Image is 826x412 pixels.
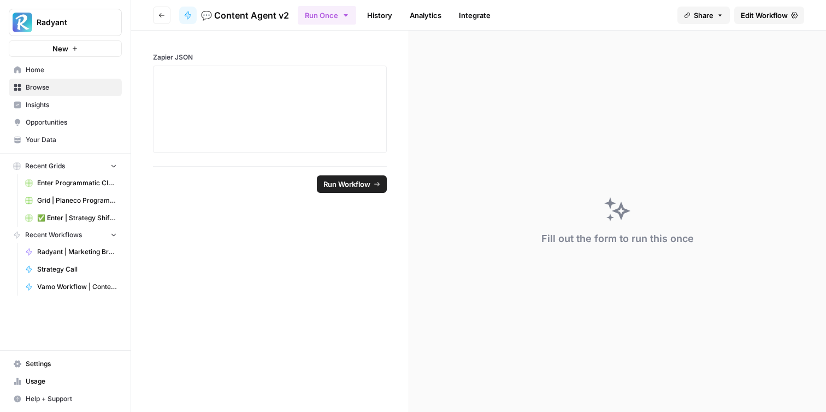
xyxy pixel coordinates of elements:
span: Help + Support [26,394,117,404]
a: Strategy Call [20,261,122,278]
span: Enter Programmatic Cluster Wärmepumpe Förderung + Local [37,178,117,188]
a: Analytics [403,7,448,24]
span: Insights [26,100,117,110]
a: Edit Workflow [734,7,804,24]
button: Recent Workflows [9,227,122,243]
a: 💬 Content Agent v2 [179,7,289,24]
a: Usage [9,373,122,390]
div: Fill out the form to run this once [541,231,694,246]
a: Vamo Workflow | Content Update Sie zu du [20,278,122,296]
span: New [52,43,68,54]
button: Help + Support [9,390,122,408]
a: Home [9,61,122,79]
a: Browse [9,79,122,96]
a: Opportunities [9,114,122,131]
span: Radyant | Marketing Breakdowns | Newsletter [37,247,117,257]
a: History [361,7,399,24]
button: Run Once [298,6,356,25]
a: Grid | Planeco Programmatic Cluster [20,192,122,209]
span: Run Workflow [323,179,370,190]
span: Radyant [37,17,103,28]
span: Opportunities [26,117,117,127]
span: Share [694,10,713,21]
span: Edit Workflow [741,10,788,21]
a: Integrate [452,7,497,24]
span: Recent Grids [25,161,65,171]
span: 💬 Content Agent v2 [201,9,289,22]
span: Strategy Call [37,264,117,274]
span: Settings [26,359,117,369]
span: Browse [26,83,117,92]
span: ✅ Enter | Strategy Shift 2025 | Blog Posts Update [37,213,117,223]
img: Radyant Logo [13,13,32,32]
a: Radyant | Marketing Breakdowns | Newsletter [20,243,122,261]
a: Settings [9,355,122,373]
span: Your Data [26,135,117,145]
span: Home [26,65,117,75]
button: Recent Grids [9,158,122,174]
a: ✅ Enter | Strategy Shift 2025 | Blog Posts Update [20,209,122,227]
a: Insights [9,96,122,114]
span: Grid | Planeco Programmatic Cluster [37,196,117,205]
button: Share [677,7,730,24]
span: Usage [26,376,117,386]
span: Recent Workflows [25,230,82,240]
span: Vamo Workflow | Content Update Sie zu du [37,282,117,292]
button: Run Workflow [317,175,387,193]
a: Enter Programmatic Cluster Wärmepumpe Förderung + Local [20,174,122,192]
label: Zapier JSON [153,52,387,62]
button: Workspace: Radyant [9,9,122,36]
button: New [9,40,122,57]
a: Your Data [9,131,122,149]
